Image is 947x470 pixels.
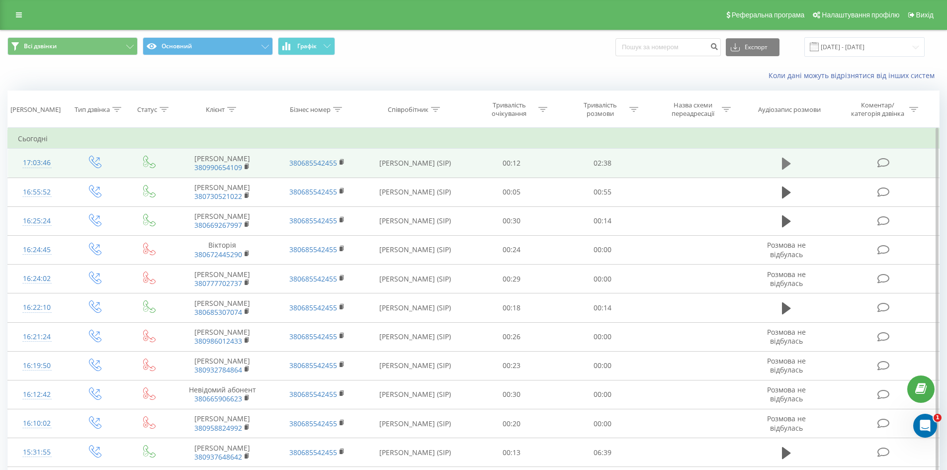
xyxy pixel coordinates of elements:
[767,327,806,346] span: Розмова не відбулась
[18,153,56,173] div: 17:03:46
[557,351,648,380] td: 00:00
[364,322,466,351] td: [PERSON_NAME] (SIP)
[18,269,56,288] div: 16:24:02
[137,105,157,114] div: Статус
[574,101,627,118] div: Тривалість розмови
[289,303,337,312] a: 380685542455
[557,438,648,467] td: 06:39
[75,105,110,114] div: Тип дзвінка
[934,414,942,422] span: 1
[767,414,806,432] span: Розмова не відбулась
[466,380,557,409] td: 00:30
[388,105,429,114] div: Співробітник
[364,351,466,380] td: [PERSON_NAME] (SIP)
[194,250,242,259] a: 380672445290
[18,183,56,202] div: 16:55:52
[18,443,56,462] div: 15:31:55
[849,101,907,118] div: Коментар/категорія дзвінка
[18,298,56,317] div: 16:22:10
[289,361,337,370] a: 380685542455
[466,206,557,235] td: 00:30
[18,240,56,260] div: 16:24:45
[194,307,242,317] a: 380685307074
[364,178,466,206] td: [PERSON_NAME] (SIP)
[289,332,337,341] a: 380685542455
[289,389,337,399] a: 380685542455
[18,414,56,433] div: 16:10:02
[557,149,648,178] td: 02:38
[726,38,779,56] button: Експорт
[194,163,242,172] a: 380990654109
[18,211,56,231] div: 16:25:24
[767,356,806,375] span: Розмова не відбулась
[364,438,466,467] td: [PERSON_NAME] (SIP)
[194,220,242,230] a: 380669267997
[194,279,242,288] a: 380777702737
[18,327,56,347] div: 16:21:24
[175,178,269,206] td: [PERSON_NAME]
[769,71,940,80] a: Коли дані можуть відрізнятися вiд інших систем
[206,105,225,114] div: Клієнт
[557,265,648,293] td: 00:00
[143,37,273,55] button: Основний
[666,101,719,118] div: Назва схеми переадресації
[18,356,56,376] div: 16:19:50
[767,270,806,288] span: Розмова не відбулась
[615,38,721,56] input: Пошук за номером
[466,438,557,467] td: 00:13
[194,191,242,201] a: 380730521022
[289,216,337,225] a: 380685542455
[24,42,57,50] span: Всі дзвінки
[822,11,899,19] span: Налаштування профілю
[194,452,242,462] a: 380937648642
[557,409,648,438] td: 00:00
[194,365,242,375] a: 380932784864
[364,235,466,264] td: [PERSON_NAME] (SIP)
[7,37,138,55] button: Всі дзвінки
[175,380,269,409] td: Невідомий абонент
[289,245,337,254] a: 380685542455
[10,105,61,114] div: [PERSON_NAME]
[466,293,557,322] td: 00:18
[364,149,466,178] td: [PERSON_NAME] (SIP)
[194,394,242,403] a: 380665906623
[364,409,466,438] td: [PERSON_NAME] (SIP)
[557,380,648,409] td: 00:00
[297,43,317,50] span: Графік
[767,240,806,259] span: Розмова не відбулась
[364,293,466,322] td: [PERSON_NAME] (SIP)
[175,293,269,322] td: [PERSON_NAME]
[364,380,466,409] td: [PERSON_NAME] (SIP)
[289,419,337,428] a: 380685542455
[278,37,335,55] button: Графік
[175,438,269,467] td: [PERSON_NAME]
[175,409,269,438] td: [PERSON_NAME]
[916,11,934,19] span: Вихід
[175,265,269,293] td: [PERSON_NAME]
[364,265,466,293] td: [PERSON_NAME] (SIP)
[466,178,557,206] td: 00:05
[466,235,557,264] td: 00:24
[466,149,557,178] td: 00:12
[289,448,337,457] a: 380685542455
[758,105,821,114] div: Аудіозапис розмови
[175,235,269,264] td: Вікторія
[175,149,269,178] td: [PERSON_NAME]
[466,351,557,380] td: 00:23
[194,336,242,346] a: 380986012433
[483,101,536,118] div: Тривалість очікування
[557,235,648,264] td: 00:00
[557,293,648,322] td: 00:14
[18,385,56,404] div: 16:12:42
[194,423,242,433] a: 380958824992
[466,322,557,351] td: 00:26
[364,206,466,235] td: [PERSON_NAME] (SIP)
[175,322,269,351] td: [PERSON_NAME]
[466,265,557,293] td: 00:29
[913,414,937,438] iframe: Intercom live chat
[557,206,648,235] td: 00:14
[175,351,269,380] td: [PERSON_NAME]
[557,178,648,206] td: 00:55
[289,274,337,283] a: 380685542455
[466,409,557,438] td: 00:20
